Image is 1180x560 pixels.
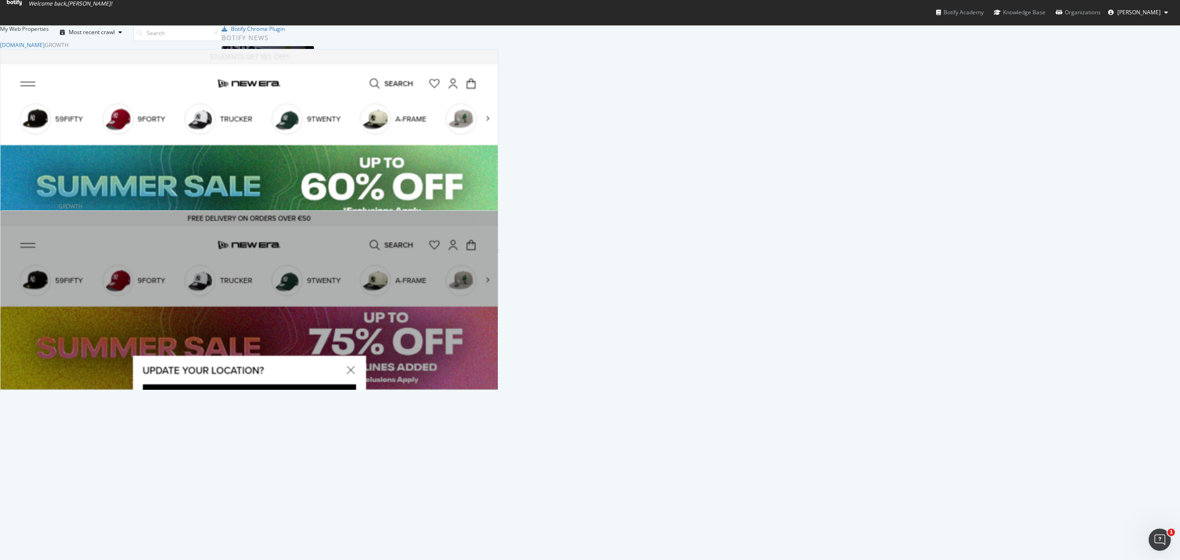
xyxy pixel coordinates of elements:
[1149,529,1171,551] iframe: Intercom live chat
[45,41,69,49] div: Growth
[0,49,498,447] img: www.neweracap.co.uk
[133,25,222,41] input: Search
[231,25,285,33] div: Botify Chrome Plugin
[1168,529,1175,536] span: 1
[1117,8,1161,16] span: Sophie Biggerstaff
[994,8,1045,17] div: Knowledge Base
[59,203,83,210] div: Growth
[222,33,499,43] div: Botify news
[936,8,984,17] div: Botify Academy
[1101,5,1175,20] button: [PERSON_NAME]
[69,30,115,35] div: Most recent crawl
[1056,8,1101,17] div: Organizations
[222,25,285,33] a: Botify Chrome Plugin
[56,25,126,40] button: Most recent crawl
